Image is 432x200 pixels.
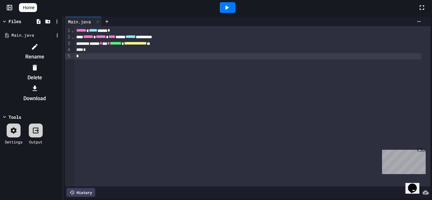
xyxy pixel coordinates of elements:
div: Main.java [11,32,54,39]
div: Tools [9,114,21,120]
div: 3 [65,40,71,47]
div: 1 [65,27,71,34]
div: Main.java [65,17,102,26]
li: Download [8,83,61,104]
div: Settings [5,139,22,145]
div: 2 [65,34,71,40]
div: Output [29,139,42,145]
li: Rename [8,42,61,62]
span: Fold line [71,34,74,39]
span: Fold line [71,28,74,33]
a: Home [19,3,37,12]
div: Main.java [65,18,94,25]
div: 4 [65,47,71,53]
div: Chat with us now!Close [3,3,44,40]
iframe: chat widget [380,147,426,174]
div: History [66,188,95,197]
iframe: chat widget [405,175,426,194]
span: Home [23,4,34,11]
div: Files [9,18,21,25]
li: Delete [8,63,61,83]
div: 5 [65,53,71,59]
